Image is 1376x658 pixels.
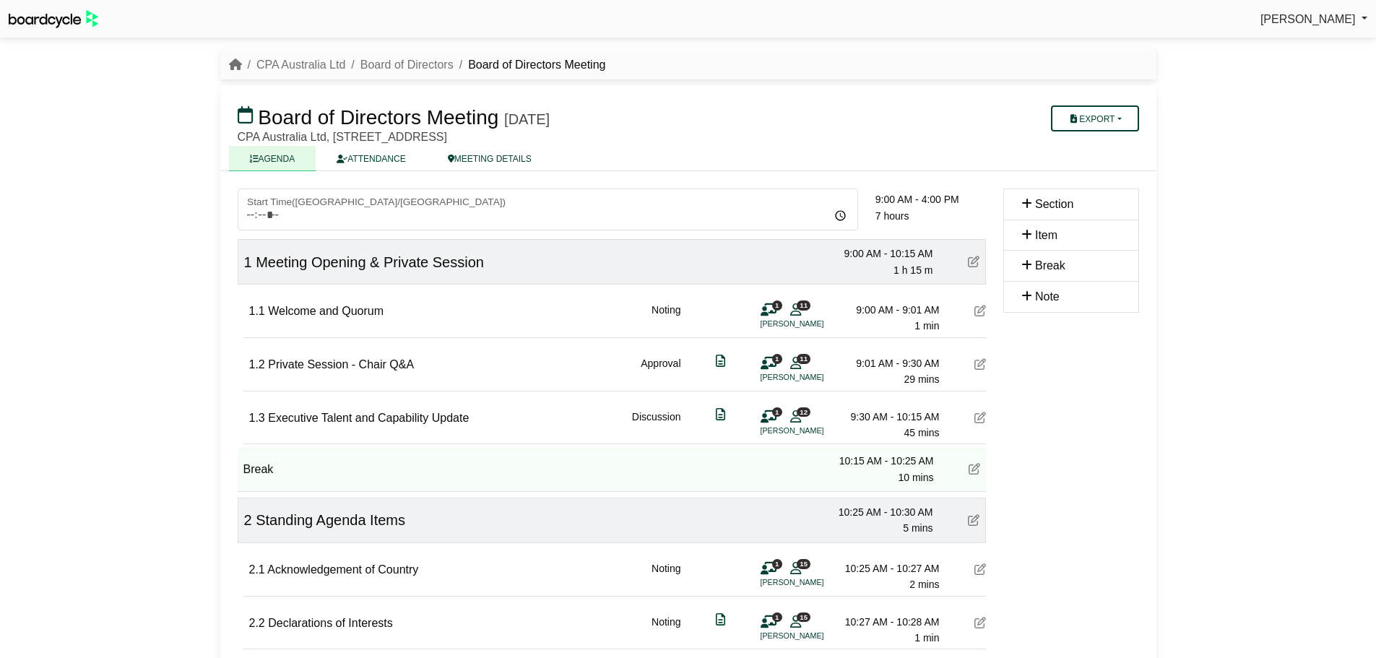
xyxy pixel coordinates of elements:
[1260,13,1356,25] span: [PERSON_NAME]
[1035,198,1073,210] span: Section
[243,463,274,475] span: Break
[839,409,940,425] div: 9:30 AM - 10:15 AM
[256,254,484,270] span: Meeting Opening & Private Session
[914,632,939,644] span: 1 min
[914,320,939,332] span: 1 min
[839,560,940,576] div: 10:25 AM - 10:27 AM
[256,512,405,528] span: Standing Agenda Items
[427,146,553,171] a: MEETING DETAILS
[839,355,940,371] div: 9:01 AM - 9:30 AM
[360,59,454,71] a: Board of Directors
[772,354,782,363] span: 1
[761,425,869,437] li: [PERSON_NAME]
[652,560,680,593] div: Noting
[268,617,393,629] span: Declarations of Interests
[504,111,550,128] div: [DATE]
[1035,290,1060,303] span: Note
[797,300,810,310] span: 11
[268,358,414,371] span: Private Session - Chair Q&A
[875,210,909,222] span: 7 hours
[1035,229,1057,241] span: Item
[1035,259,1065,272] span: Break
[832,504,933,520] div: 10:25 AM - 10:30 AM
[903,522,933,534] span: 5 mins
[249,617,265,629] span: 2.2
[9,10,98,28] img: BoardcycleBlackGreen-aaafeed430059cb809a45853b8cf6d952af9d84e6e89e1f1685b34bfd5cb7d64.svg
[797,354,810,363] span: 11
[229,146,316,171] a: AGENDA
[909,579,939,590] span: 2 mins
[1260,10,1367,29] a: [PERSON_NAME]
[797,407,810,417] span: 12
[652,614,680,646] div: Noting
[249,358,265,371] span: 1.2
[772,407,782,417] span: 1
[904,373,939,385] span: 29 mins
[839,614,940,630] div: 10:27 AM - 10:28 AM
[839,302,940,318] div: 9:00 AM - 9:01 AM
[797,612,810,622] span: 15
[893,264,933,276] span: 1 h 15 m
[833,453,934,469] div: 10:15 AM - 10:25 AM
[258,106,498,129] span: Board of Directors Meeting
[632,409,681,441] div: Discussion
[244,254,252,270] span: 1
[229,56,606,74] nav: breadcrumb
[256,59,345,71] a: CPA Australia Ltd
[268,412,469,424] span: Executive Talent and Capability Update
[898,472,933,483] span: 10 mins
[772,300,782,310] span: 1
[832,246,933,261] div: 9:00 AM - 10:15 AM
[316,146,426,171] a: ATTENDANCE
[875,191,986,207] div: 9:00 AM - 4:00 PM
[249,305,265,317] span: 1.1
[772,559,782,568] span: 1
[267,563,418,576] span: Acknowledgement of Country
[249,563,265,576] span: 2.1
[772,612,782,622] span: 1
[249,412,265,424] span: 1.3
[641,355,680,388] div: Approval
[244,512,252,528] span: 2
[797,559,810,568] span: 15
[454,56,606,74] li: Board of Directors Meeting
[761,630,869,642] li: [PERSON_NAME]
[761,576,869,589] li: [PERSON_NAME]
[1051,105,1138,131] button: Export
[268,305,384,317] span: Welcome and Quorum
[652,302,680,334] div: Noting
[761,371,869,384] li: [PERSON_NAME]
[238,131,447,143] span: CPA Australia Ltd, [STREET_ADDRESS]
[761,318,869,330] li: [PERSON_NAME]
[904,427,939,438] span: 45 mins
